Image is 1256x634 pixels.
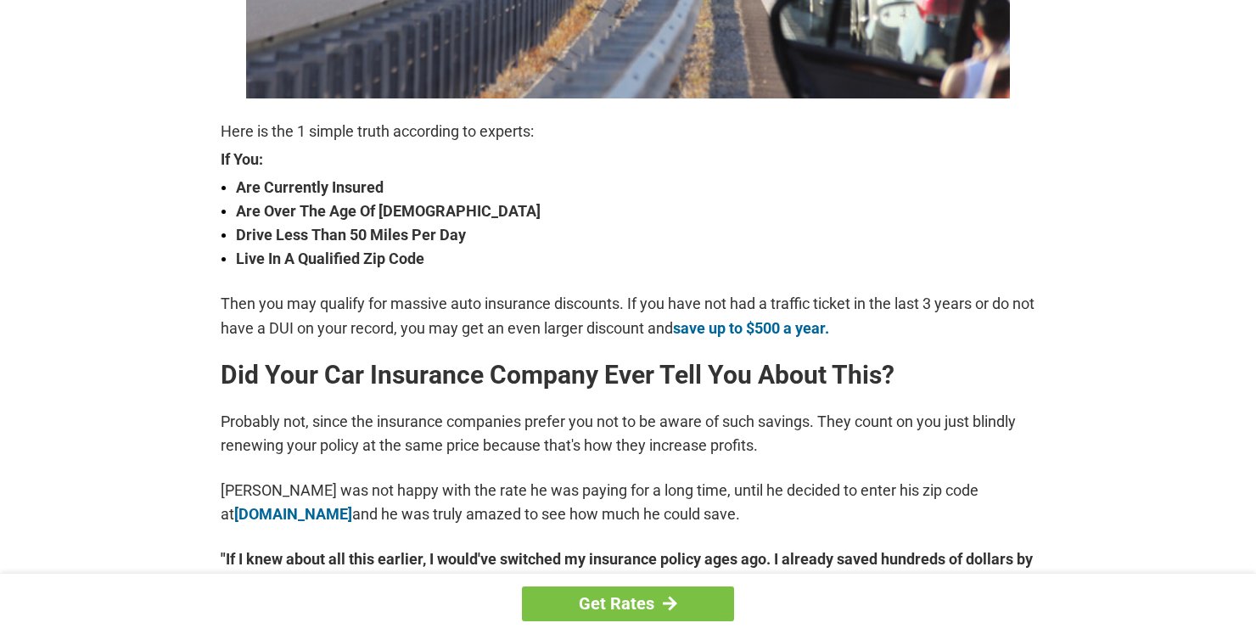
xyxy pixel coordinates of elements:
[221,362,1035,389] h2: Did Your Car Insurance Company Ever Tell You About This?
[234,505,352,523] a: [DOMAIN_NAME]
[221,120,1035,143] p: Here is the 1 simple truth according to experts:
[236,247,1035,271] strong: Live In A Qualified Zip Code
[236,176,1035,199] strong: Are Currently Insured
[236,223,1035,247] strong: Drive Less Than 50 Miles Per Day
[221,152,1035,167] strong: If You:
[522,586,734,621] a: Get Rates
[236,199,1035,223] strong: Are Over The Age Of [DEMOGRAPHIC_DATA]
[221,292,1035,339] p: Then you may qualify for massive auto insurance discounts. If you have not had a traffic ticket i...
[673,319,829,337] a: save up to $500 a year.
[221,479,1035,526] p: [PERSON_NAME] was not happy with the rate he was paying for a long time, until he decided to ente...
[221,410,1035,457] p: Probably not, since the insurance companies prefer you not to be aware of such savings. They coun...
[221,547,1035,595] strong: "If I knew about all this earlier, I would've switched my insurance policy ages ago. I already sa...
